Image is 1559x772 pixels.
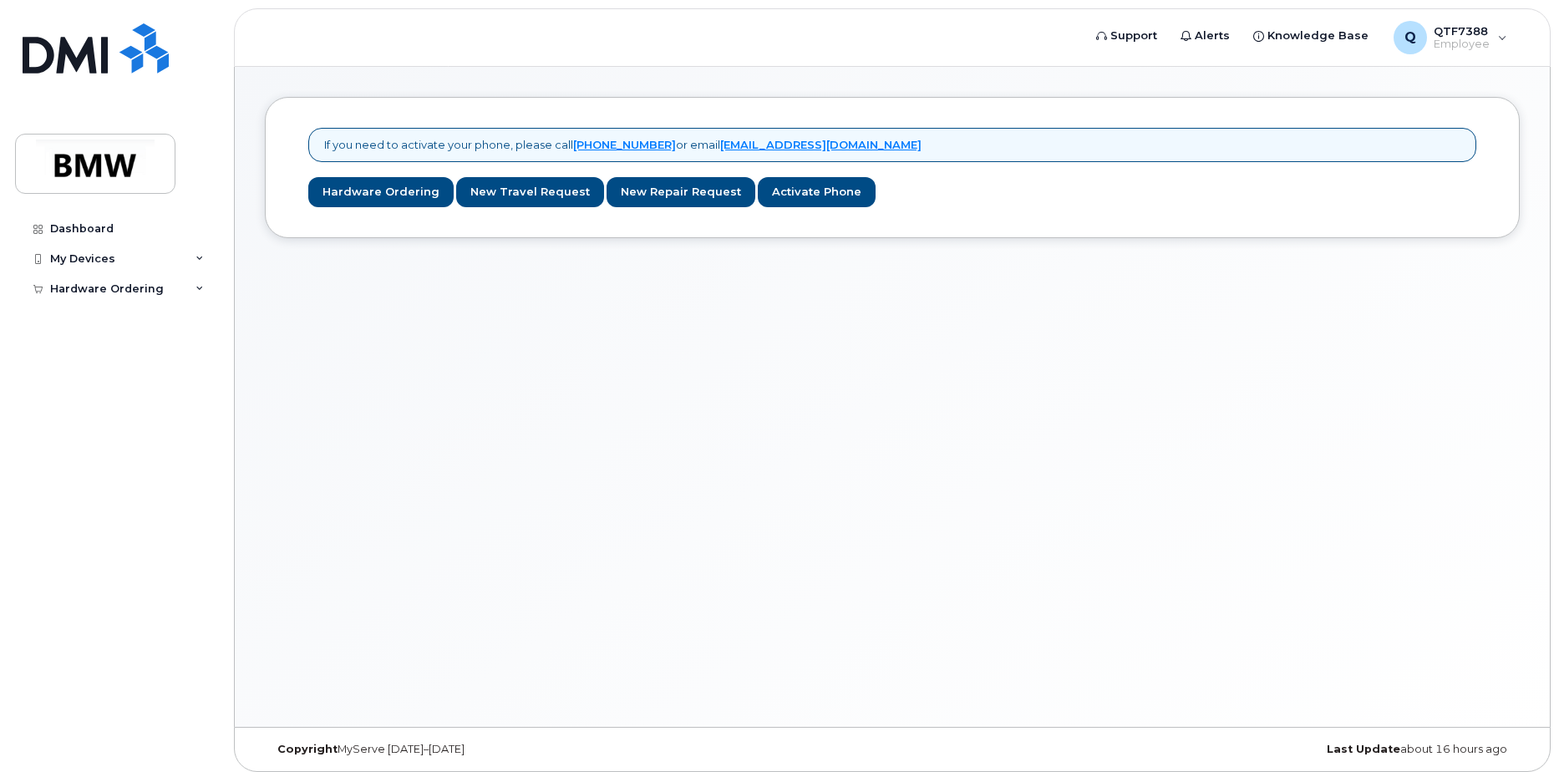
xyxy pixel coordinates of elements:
[573,138,676,151] a: [PHONE_NUMBER]
[1101,743,1520,756] div: about 16 hours ago
[758,177,876,208] a: Activate Phone
[720,138,922,151] a: [EMAIL_ADDRESS][DOMAIN_NAME]
[277,743,338,755] strong: Copyright
[308,177,454,208] a: Hardware Ordering
[1327,743,1400,755] strong: Last Update
[456,177,604,208] a: New Travel Request
[265,743,683,756] div: MyServe [DATE]–[DATE]
[1486,699,1546,759] iframe: Messenger Launcher
[607,177,755,208] a: New Repair Request
[324,137,922,153] p: If you need to activate your phone, please call or email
